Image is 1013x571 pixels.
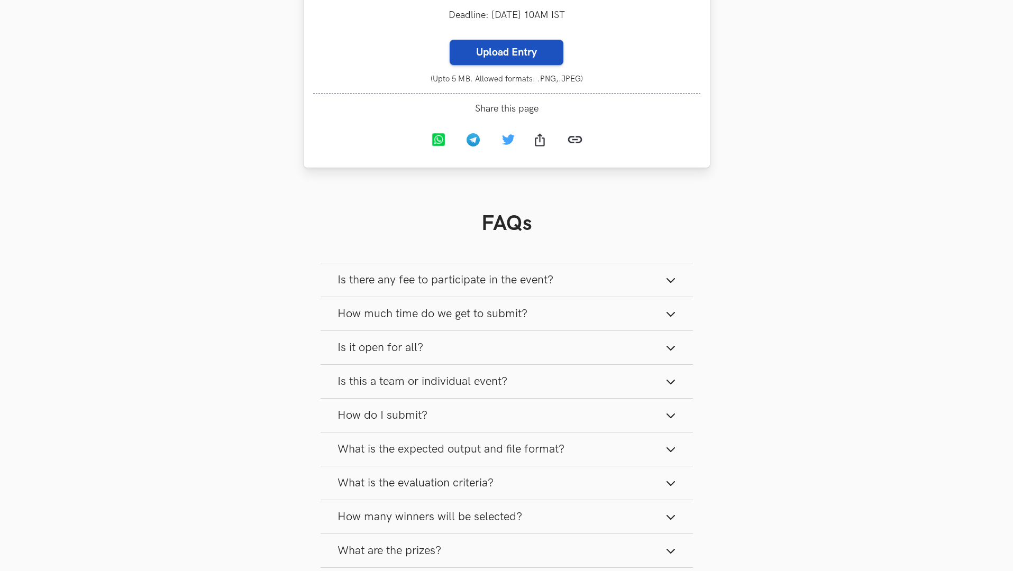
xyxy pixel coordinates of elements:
[321,500,693,533] button: How many winners will be selected?
[467,133,480,146] img: Telegram
[321,534,693,567] button: What are the prizes?
[337,340,423,355] span: Is it open for all?
[321,432,693,466] button: What is the expected output and file format?
[313,103,700,114] span: Share this page
[559,124,591,158] a: Copy link
[321,211,693,236] h1: FAQs
[337,307,527,321] span: How much time do we get to submit?
[337,374,507,389] span: Is this a team or individual event?
[321,297,693,330] button: How much time do we get to submit?
[313,75,700,84] small: (Upto 5 MB. Allowed formats: .PNG,.JPEG)
[337,442,564,456] span: What is the expected output and file format?
[321,399,693,432] button: How do I submit?
[458,125,492,157] a: Telegram
[423,125,458,157] a: Whatsapp
[432,133,445,146] img: Whatsapp
[337,273,553,287] span: Is there any fee to participate in the event?
[337,408,427,422] span: How do I submit?
[337,544,441,558] span: What are the prizes?
[321,331,693,364] button: Is it open for all?
[321,466,693,500] button: What is the evaluation criteria?
[450,40,563,65] label: Upload Entry
[524,125,559,157] a: Share
[321,263,693,297] button: Is there any fee to participate in the event?
[321,365,693,398] button: Is this a team or individual event?
[337,510,522,524] span: How many winners will be selected?
[337,476,494,490] span: What is the evaluation criteria?
[535,133,544,146] img: Share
